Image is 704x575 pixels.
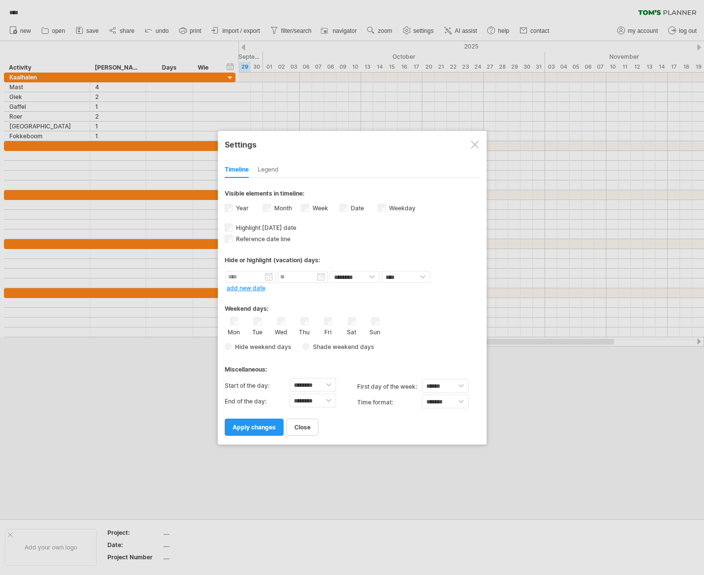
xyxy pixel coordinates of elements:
div: Hide or highlight (vacation) days: [225,256,480,264]
label: Sat [345,326,358,336]
a: apply changes [225,419,284,436]
label: Time format: [357,395,422,410]
label: Month [272,204,292,212]
label: End of the day: [225,394,289,409]
label: Year [234,204,249,212]
div: Visible elements in timeline: [225,190,480,200]
label: Wed [275,326,287,336]
div: Settings [225,135,480,153]
div: Miscellaneous: [225,356,480,375]
span: Highlight [DATE] date [234,224,296,231]
div: Legend [258,162,279,178]
label: Weekday [387,204,416,212]
label: first day of the week: [357,379,422,395]
label: Tue [251,326,263,336]
label: Fri [322,326,334,336]
span: Reference date line [234,235,290,243]
span: close [294,424,311,431]
div: Timeline [225,162,249,178]
span: apply changes [233,424,276,431]
label: Sun [369,326,381,336]
label: Week [311,204,328,212]
label: Thu [298,326,311,336]
a: add new date [227,284,265,292]
span: Hide weekend days [232,343,291,350]
label: Start of the day: [225,378,289,394]
span: Shade weekend days [310,343,374,350]
label: Date [349,204,364,212]
label: Mon [228,326,240,336]
div: Weekend days: [225,296,480,315]
a: close [287,419,318,436]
